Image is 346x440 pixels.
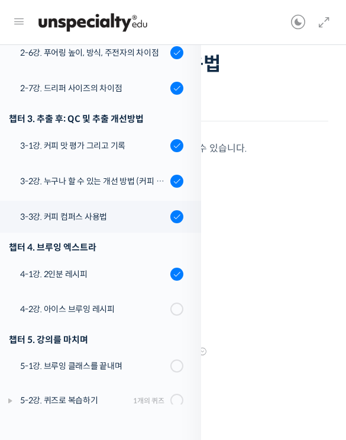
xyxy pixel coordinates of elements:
[20,210,167,223] div: 3-3강. 커피 컴퍼스 사용법
[108,360,122,370] span: 대화
[78,342,153,371] a: 대화
[20,359,167,372] div: 5-1강. 브루잉 클래스를 끝내며
[37,359,44,369] span: 홈
[20,175,167,188] div: 3-2강. 누구나 할 수 있는 개선 방법 (커피 컴퍼스)
[183,359,197,369] span: 설정
[18,347,206,357] span: 영상이 끊기[DEMOGRAPHIC_DATA] 여기를 클릭해주세요
[133,395,164,406] div: 1개의 퀴즈
[20,46,167,59] div: 2-6강. 푸어링 높이, 방식, 주전자의 차이점
[20,139,167,152] div: 3-1강. 커피 맛 평가 그리고 기록
[20,394,130,407] div: 5-2강. 퀴즈로 복습하기
[9,332,183,348] div: 챕터 5. 강의를 마치며
[4,342,78,371] a: 홈
[9,239,183,255] div: 챕터 4. 브루잉 엑스트라
[20,303,167,316] div: 4-2강. 아이스 브루잉 레시피
[153,342,227,371] a: 설정
[20,268,167,281] div: 4-1강. 2인분 레시피
[20,82,167,95] div: 2-7강. 드리퍼 사이즈의 차이점
[9,111,183,127] div: 챕터 3. 추출 후: QC 및 추출 개선방법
